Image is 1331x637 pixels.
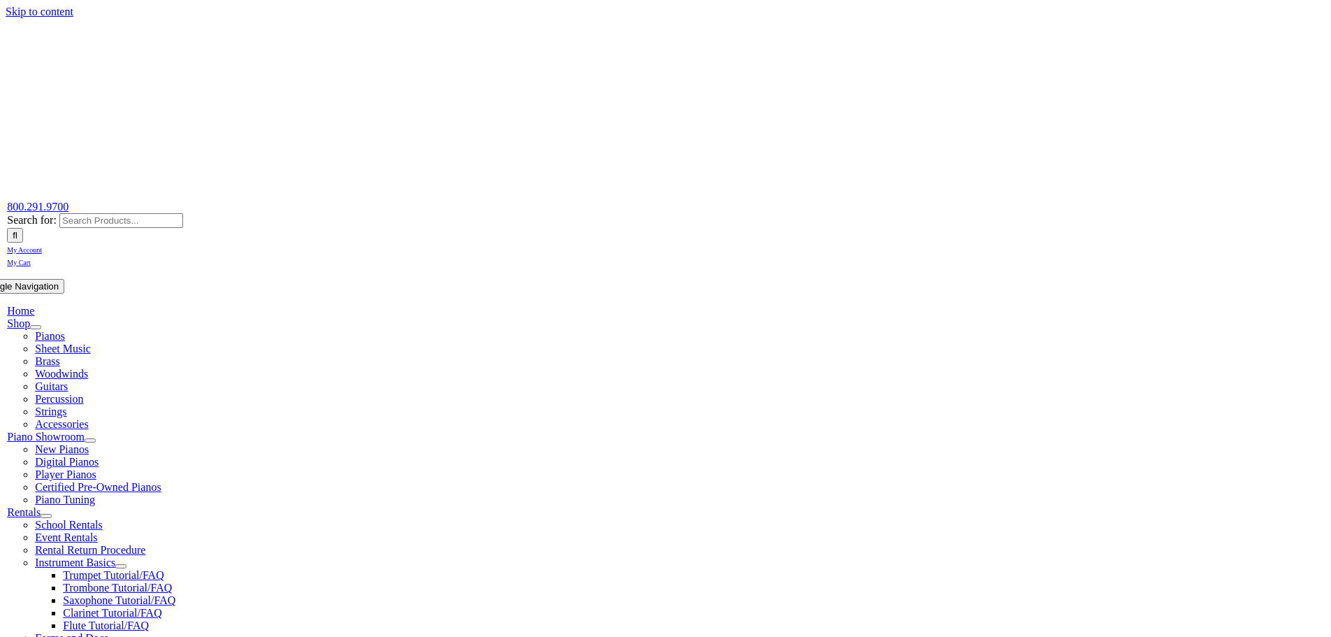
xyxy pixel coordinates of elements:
[35,418,88,430] a: Accessories
[63,620,149,631] a: Flute Tutorial/FAQ
[35,468,96,480] a: Player Pianos
[41,514,52,518] button: Open submenu of Rentals
[30,325,41,329] button: Open submenu of Shop
[6,6,73,17] a: Skip to content
[63,607,162,619] a: Clarinet Tutorial/FAQ
[85,438,96,443] button: Open submenu of Piano Showroom
[35,343,91,355] a: Sheet Music
[35,380,68,392] a: Guitars
[35,481,161,493] a: Certified Pre-Owned Pianos
[7,317,30,329] a: Shop
[35,544,145,556] a: Rental Return Procedure
[7,431,85,443] a: Piano Showroom
[7,259,31,266] span: My Cart
[7,201,68,213] a: 800.291.9700
[63,569,163,581] a: Trumpet Tutorial/FAQ
[7,243,42,255] a: My Account
[115,564,126,568] button: Open submenu of Instrument Basics
[35,355,60,367] a: Brass
[7,214,57,226] span: Search for:
[35,531,97,543] a: Event Rentals
[35,393,83,405] a: Percussion
[59,213,183,228] input: Search Products...
[7,506,41,518] a: Rentals
[35,368,88,380] a: Woodwinds
[35,406,66,417] a: Strings
[7,305,34,317] a: Home
[35,456,99,468] a: Digital Pianos
[35,443,89,455] a: New Pianos
[63,582,172,594] a: Trombone Tutorial/FAQ
[7,246,42,254] span: My Account
[35,519,102,531] a: School Rentals
[35,330,65,342] a: Pianos
[35,494,95,506] a: Piano Tuning
[35,557,115,568] a: Instrument Basics
[7,255,31,267] a: My Cart
[63,594,175,606] a: Saxophone Tutorial/FAQ
[7,228,23,243] input: Search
